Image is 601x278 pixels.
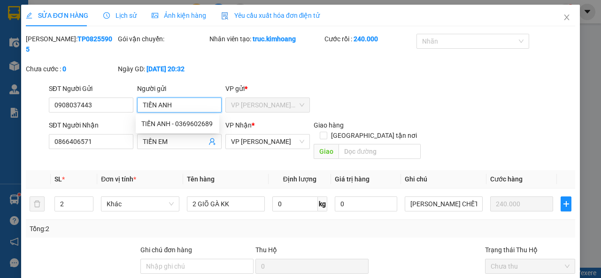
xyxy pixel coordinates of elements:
[314,121,344,129] span: Giao hàng
[140,259,254,274] input: Ghi chú đơn hàng
[118,34,208,44] div: Gói vận chuyển:
[255,246,277,254] span: Thu Hộ
[187,196,265,211] input: VD: Bàn, Ghế
[231,98,304,112] span: VP Trần Phú (Hàng)
[107,197,173,211] span: Khác
[4,61,137,79] span: [PERSON_NAME] CHẾT+CHẾT KO ĐỀN
[405,196,483,211] input: Ghi Chú
[561,196,571,211] button: plus
[283,175,316,183] span: Định lượng
[26,12,88,19] span: SỬA ĐƠN HÀNG
[26,64,116,74] div: Chưa cước :
[26,34,116,54] div: [PERSON_NAME]:
[152,12,206,19] span: Ảnh kiện hàng
[491,259,570,273] span: Chưa thu
[485,245,575,255] div: Trạng thái Thu Hộ
[314,144,339,159] span: Giao
[225,121,252,129] span: VP Nhận
[103,12,110,19] span: clock-circle
[62,65,66,73] b: 0
[225,83,310,94] div: VP gửi
[49,120,133,130] div: SĐT Người Nhận
[50,51,79,60] span: TIẾN EM
[401,170,486,188] th: Ghi chú
[141,119,214,129] div: TIẾN ANH - 0369602689
[318,196,327,211] span: kg
[354,35,378,43] b: 240.000
[103,12,137,19] span: Lịch sử
[54,175,62,183] span: SL
[136,116,219,131] div: TIẾN ANH - 0369602689
[208,138,216,145] span: user-add
[231,135,304,149] span: VP Vũng Liêm
[221,12,320,19] span: Yêu cầu xuất hóa đơn điện tử
[324,34,415,44] div: Cước rồi :
[137,83,222,94] div: Người gửi
[4,61,137,79] span: GIAO:
[490,175,523,183] span: Cước hàng
[335,175,370,183] span: Giá trị hàng
[490,196,553,211] input: 0
[554,5,580,31] button: Close
[140,246,192,254] label: Ghi chú đơn hàng
[187,175,215,183] span: Tên hàng
[4,51,79,60] span: 0866406571 -
[118,64,208,74] div: Ngày GD:
[4,18,102,36] span: VP [PERSON_NAME] ([GEOGRAPHIC_DATA]) -
[563,14,570,21] span: close
[209,34,323,44] div: Nhân viên tạo:
[26,12,32,19] span: edit
[86,27,102,36] span: TIẾN
[221,12,229,20] img: icon
[339,144,420,159] input: Dọc đường
[30,196,45,211] button: delete
[561,200,571,208] span: plus
[30,224,233,234] div: Tổng: 2
[31,5,109,14] strong: BIÊN NHẬN GỬI HÀNG
[327,130,421,141] span: [GEOGRAPHIC_DATA] tận nơi
[26,40,94,49] span: VP [PERSON_NAME]
[152,12,158,19] span: picture
[253,35,296,43] b: truc.kimhoang
[101,175,136,183] span: Đơn vị tính
[4,18,137,36] p: GỬI:
[146,65,185,73] b: [DATE] 20:32
[4,40,137,49] p: NHẬN:
[49,83,133,94] div: SĐT Người Gửi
